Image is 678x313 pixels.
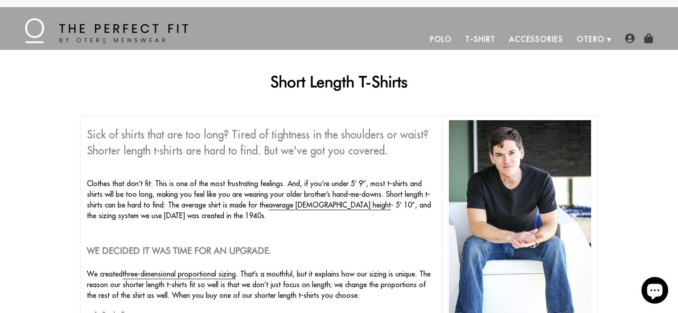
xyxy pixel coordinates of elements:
a: T-Shirt [459,28,502,50]
img: user-account-icon.png [625,33,635,43]
a: three-dimensional proportional sizing [123,269,236,279]
img: The Perfect Fit - by Otero Menswear - Logo [25,18,188,43]
inbox-online-store-chat: Shopify online store chat [639,277,671,306]
h2: We decided it was time for an upgrade. [87,245,436,256]
p: Clothes that don’t fit: This is one of the most frustrating feelings. And, if you’re under 5’ 9”,... [87,178,436,221]
h1: Short Length T-Shirts [80,72,598,91]
img: shopping-bag-icon.png [644,33,653,43]
a: Polo [423,28,459,50]
p: We created . That’s a mouthful, but it explains how our sizing is unique. The reason our shorter ... [87,268,436,301]
a: Accessories [502,28,570,50]
span: Sick of shirts that are too long? Tired of tightness in the shoulders or waist? Shorter length t-... [87,128,428,157]
a: Otero [570,28,612,50]
a: average [DEMOGRAPHIC_DATA] height [269,200,391,210]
